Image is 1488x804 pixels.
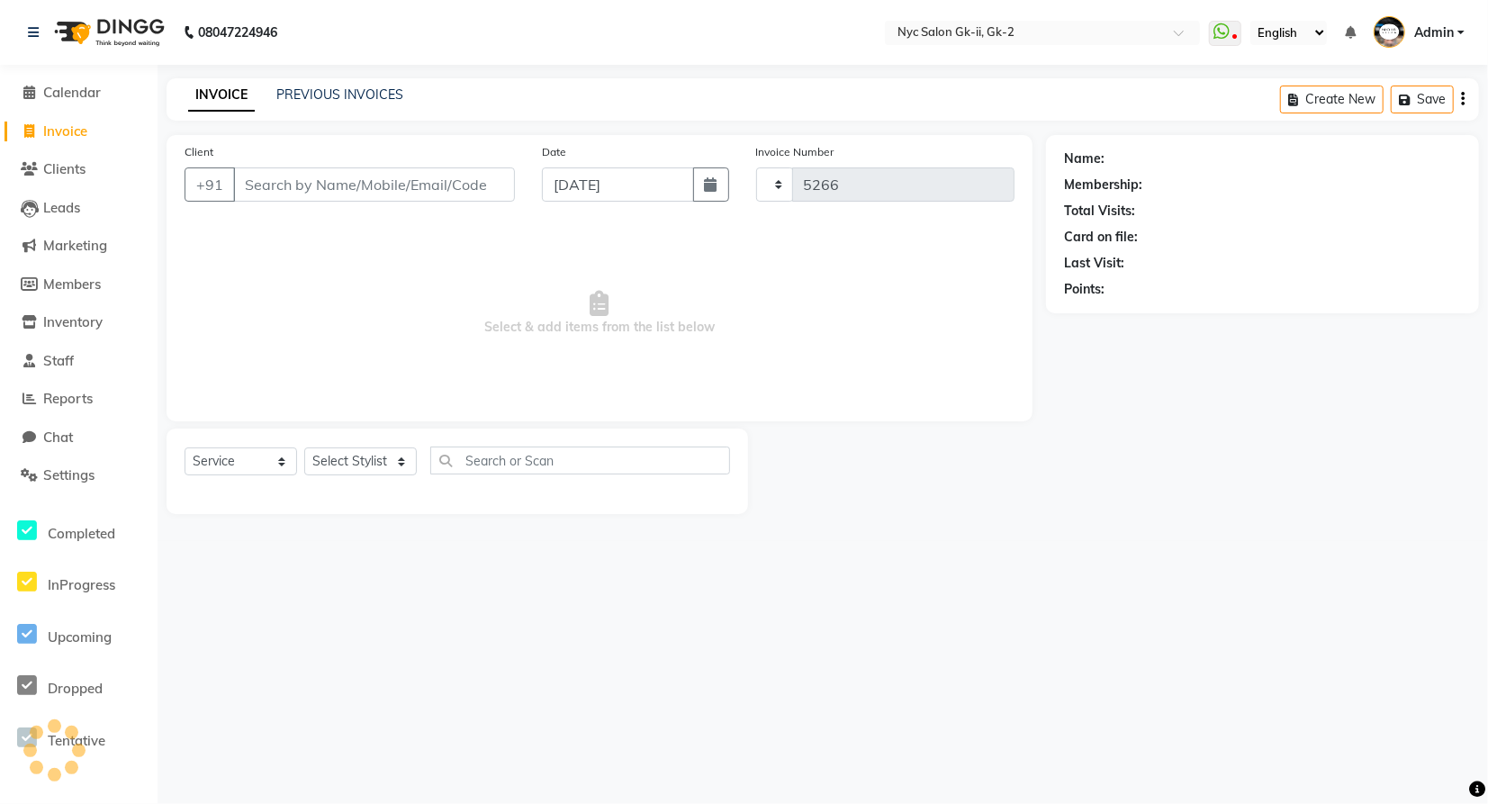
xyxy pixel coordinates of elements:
a: Reports [5,389,153,410]
div: Points: [1064,280,1105,299]
a: Members [5,275,153,295]
div: Card on file: [1064,228,1138,247]
div: Total Visits: [1064,202,1135,221]
span: Settings [43,466,95,483]
button: Save [1391,86,1454,113]
button: +91 [185,167,235,202]
div: Last Visit: [1064,254,1124,273]
a: Chat [5,428,153,448]
div: Membership: [1064,176,1142,194]
span: Leads [43,199,80,216]
a: INVOICE [188,79,255,112]
span: Members [43,276,101,293]
a: Marketing [5,236,153,257]
button: Create New [1280,86,1384,113]
span: Clients [43,160,86,177]
div: Name: [1064,149,1105,168]
span: InProgress [48,576,115,593]
a: Staff [5,351,153,372]
label: Invoice Number [756,144,834,160]
span: Dropped [48,680,103,697]
span: Marketing [43,237,107,254]
b: 08047224946 [198,7,277,58]
a: Invoice [5,122,153,142]
a: Leads [5,198,153,219]
a: Clients [5,159,153,180]
span: Inventory [43,313,103,330]
a: Settings [5,465,153,486]
img: logo [46,7,169,58]
label: Client [185,144,213,160]
span: Select & add items from the list below [185,223,1015,403]
span: Reports [43,390,93,407]
span: Staff [43,352,74,369]
span: Upcoming [48,628,112,646]
input: Search by Name/Mobile/Email/Code [233,167,515,202]
span: Completed [48,525,115,542]
span: Admin [1414,23,1454,42]
a: Inventory [5,312,153,333]
img: Admin [1374,16,1405,48]
span: Invoice [43,122,87,140]
input: Search or Scan [430,447,730,474]
span: Chat [43,429,73,446]
a: PREVIOUS INVOICES [276,86,403,103]
label: Date [542,144,566,160]
a: Calendar [5,83,153,104]
span: Calendar [43,84,101,101]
